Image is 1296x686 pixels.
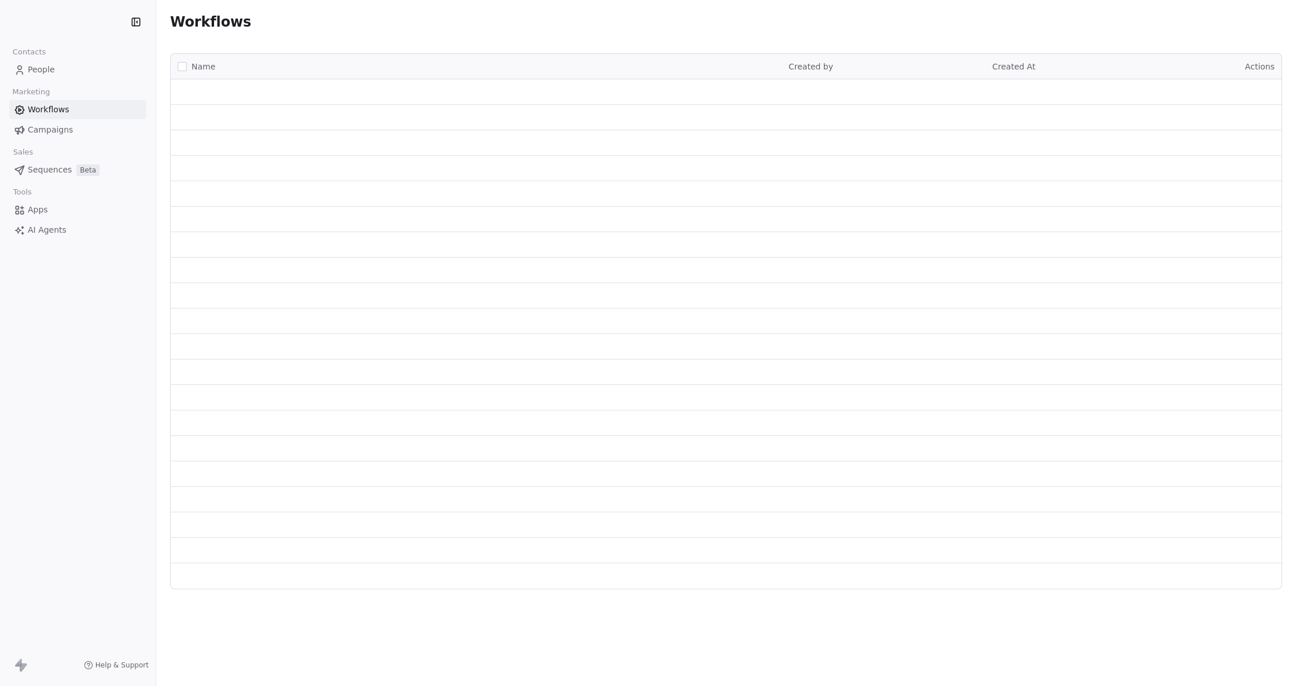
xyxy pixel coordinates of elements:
span: AI Agents [28,224,67,236]
span: Tools [8,184,36,201]
span: Created by [789,62,833,71]
span: Workflows [170,14,251,30]
a: People [9,60,146,79]
span: Apps [28,204,48,216]
span: Created At [992,62,1036,71]
span: Campaigns [28,124,73,136]
span: Marketing [8,83,55,101]
span: Workflows [28,104,69,116]
a: Apps [9,200,146,219]
span: Sales [8,144,38,161]
span: Sequences [28,164,72,176]
span: Help & Support [95,661,149,670]
a: Campaigns [9,120,146,140]
span: Beta [76,164,100,176]
span: People [28,64,55,76]
a: Workflows [9,100,146,119]
a: AI Agents [9,221,146,240]
span: Contacts [8,43,51,61]
span: Actions [1245,62,1275,71]
a: SequencesBeta [9,160,146,179]
span: Name [192,61,215,73]
a: Help & Support [84,661,149,670]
